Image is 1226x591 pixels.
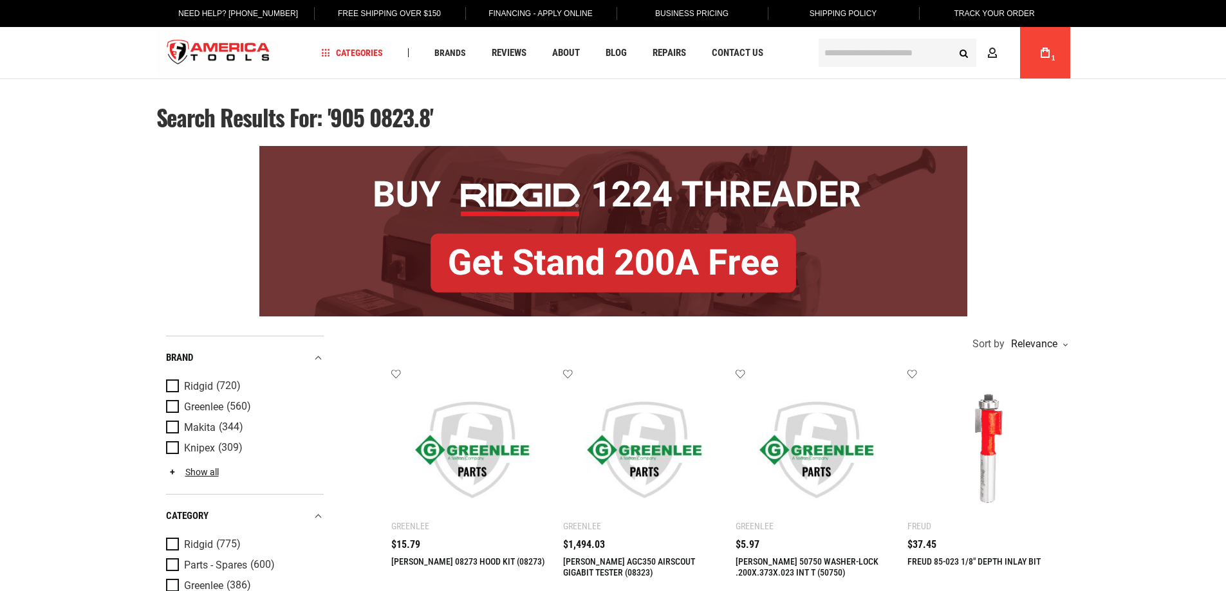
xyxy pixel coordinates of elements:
span: (720) [216,381,241,392]
img: Greenlee AGC350 AIRSCOUT GIGABIT TESTER (08323) [576,381,713,518]
span: (600) [250,559,275,570]
div: Freud [907,521,931,531]
span: (775) [216,539,241,550]
img: America Tools [156,29,281,77]
a: FREUD 85-023 1/8" DEPTH INLAY BIT [907,556,1041,567]
div: Greenlee [563,521,601,531]
span: Makita [184,422,216,433]
a: About [546,44,586,62]
span: $15.79 [391,540,420,550]
span: 1 [1052,55,1055,62]
a: Parts - Spares (600) [166,558,320,572]
a: Repairs [647,44,692,62]
span: (386) [227,580,251,591]
a: 1 [1033,27,1057,78]
span: Ridgid [184,539,213,550]
div: category [166,507,324,525]
span: Contact Us [712,48,763,58]
span: $5.97 [736,540,759,550]
div: Brand [166,349,324,367]
a: Brands [429,44,472,62]
img: BOGO: Buy RIDGID® 1224 Threader, Get Stand 200A Free! [259,146,967,316]
a: Makita (344) [166,421,320,435]
span: Ridgid [184,381,213,392]
a: [PERSON_NAME] 08273 HOOD KIT (08273) [391,556,545,567]
span: Repairs [653,48,686,58]
a: Contact Us [706,44,769,62]
a: store logo [156,29,281,77]
span: $1,494.03 [563,540,605,550]
span: Brands [434,48,466,57]
a: Ridgid (720) [166,379,320,394]
a: Blog [600,44,633,62]
span: Greenlee [184,401,223,413]
a: Knipex (309) [166,441,320,455]
a: Ridgid (775) [166,538,320,552]
a: [PERSON_NAME] 50750 WASHER-LOCK .200X.373X.023 INT T (50750) [736,556,878,577]
a: Show all [166,467,219,477]
span: Parts - Spares [184,559,247,571]
span: Knipex [184,442,215,454]
span: Shipping Policy [810,9,877,18]
img: Greenlee 08273 HOOD KIT (08273) [404,381,541,518]
a: Categories [315,44,389,62]
a: [PERSON_NAME] AGC350 AIRSCOUT GIGABIT TESTER (08323) [563,556,695,577]
span: $37.45 [907,540,936,550]
span: Search results for: '905 0823.8' [156,100,433,134]
a: Greenlee (560) [166,400,320,414]
button: Search [952,41,976,65]
a: BOGO: Buy RIDGID® 1224 Threader, Get Stand 200A Free! [259,146,967,156]
img: Greenlee 50750 WASHER-LOCK .200X.373X.023 INT T (50750) [748,381,886,518]
span: (344) [219,422,243,433]
span: (560) [227,401,251,412]
span: Categories [321,48,383,57]
span: Sort by [972,339,1005,349]
img: FREUD 85-023 1/8 [920,381,1057,518]
span: About [552,48,580,58]
a: Reviews [486,44,532,62]
div: Greenlee [736,521,774,531]
span: Blog [606,48,627,58]
span: (309) [218,442,243,453]
div: Greenlee [391,521,429,531]
div: Relevance [1008,339,1067,349]
span: Reviews [492,48,526,58]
